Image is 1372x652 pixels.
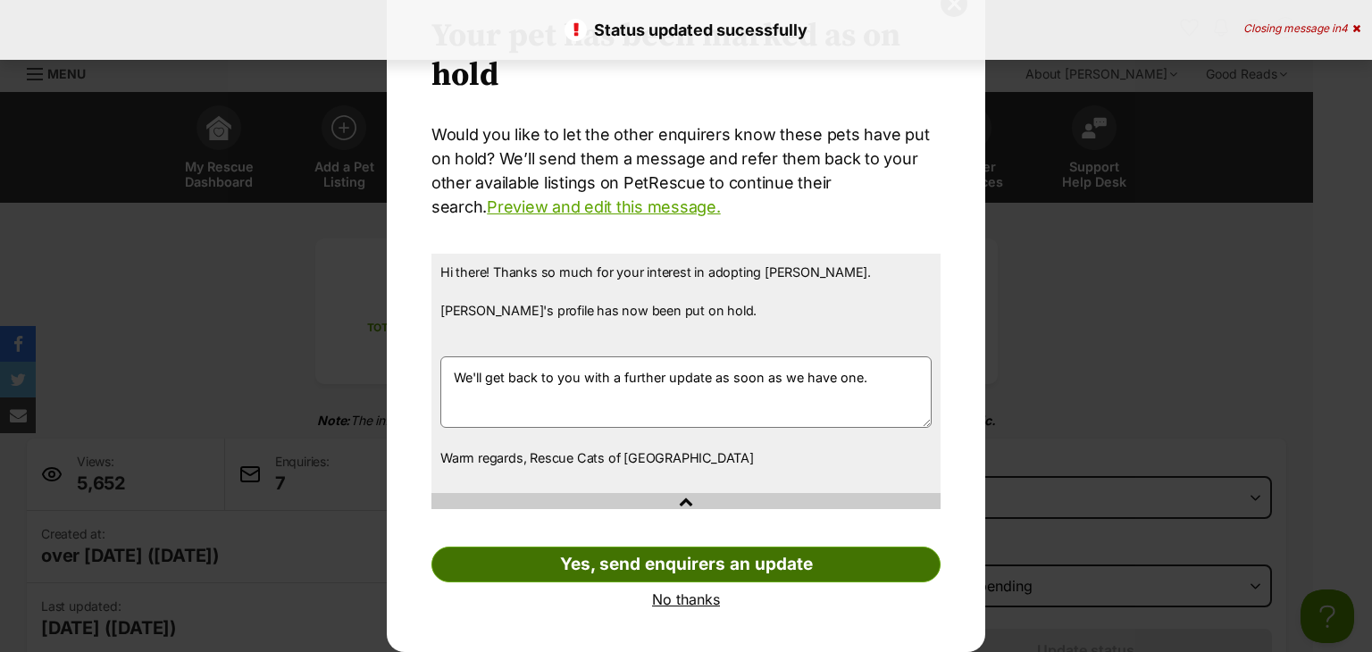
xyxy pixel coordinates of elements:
p: Would you like to let the other enquirers know these pets have put on hold? We’ll send them a mes... [431,122,941,219]
div: Closing message in [1243,22,1360,35]
a: No thanks [431,591,941,607]
textarea: We'll get back to you with a further update as soon as we have one. [440,356,932,428]
p: Warm regards, Rescue Cats of [GEOGRAPHIC_DATA] [440,448,932,468]
span: 4 [1341,21,1348,35]
a: Yes, send enquirers an update [431,547,941,582]
p: Status updated sucessfully [18,18,1354,42]
a: Preview and edit this message. [487,197,720,216]
p: Hi there! Thanks so much for your interest in adopting [PERSON_NAME]. [PERSON_NAME]'s profile has... [440,263,932,339]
